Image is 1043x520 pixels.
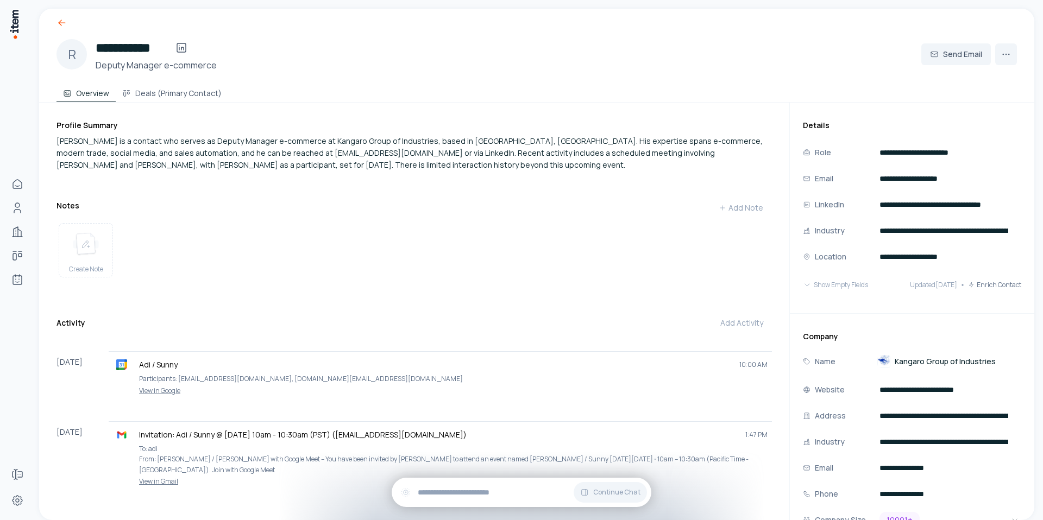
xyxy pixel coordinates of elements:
[815,384,845,396] p: Website
[116,429,127,440] img: gmail logo
[56,200,79,211] h3: Notes
[7,464,28,485] a: Forms
[7,197,28,219] a: Contacts
[943,49,982,60] span: Send Email
[815,356,835,367] p: Name
[815,462,833,474] p: Email
[910,281,957,289] span: Updated [DATE]
[815,488,838,500] p: Phone
[710,197,772,219] button: Add Note
[815,436,845,448] p: Industry
[815,410,846,422] p: Address
[815,199,844,211] p: LinkedIn
[712,312,772,334] button: Add Activity
[815,225,845,237] p: Industry
[739,360,768,369] span: 10:00 AM
[593,488,640,497] span: Continue Chat
[995,43,1017,65] button: More actions
[56,39,87,69] div: R
[56,351,109,399] div: [DATE]
[815,251,846,263] p: Location
[139,359,731,370] p: Adi / Sunny
[7,490,28,511] a: Settings
[921,43,991,65] button: Send Email
[96,59,217,72] h3: Deputy Manager e-commerce
[7,173,28,195] a: Home
[7,221,28,243] a: Companies
[9,9,20,40] img: Item Brain Logo
[877,355,890,368] img: Kangaro Group of Industries
[113,386,768,395] a: View in Google
[815,173,833,185] p: Email
[139,373,768,384] p: Participants: [EMAIL_ADDRESS][DOMAIN_NAME], [DOMAIN_NAME][EMAIL_ADDRESS][DOMAIN_NAME]
[574,482,647,503] button: Continue Chat
[803,274,868,296] button: Show Empty Fields
[815,147,831,158] p: Role
[116,359,127,370] img: gcal logo
[895,356,996,367] span: Kangaro Group of Industries
[56,421,109,491] div: [DATE]
[56,80,116,102] button: Overview
[59,223,113,277] button: create noteCreate Note
[968,274,1021,296] button: Enrich Contact
[56,318,85,328] h3: Activity
[7,245,28,267] a: deals
[7,269,28,290] a: Agents
[69,265,103,274] span: Create Note
[139,443,768,475] p: To: adi From: [PERSON_NAME] / [PERSON_NAME] with Google Meet – You have been invited by [PERSON_N...
[719,202,763,213] div: Add Note
[56,120,772,131] h3: Profile Summary
[73,232,99,256] img: create note
[116,80,228,102] button: Deals (Primary Contact)
[803,120,1021,131] h3: Details
[113,477,768,486] a: View in Gmail
[877,355,996,368] a: Kangaro Group of Industries
[803,331,1021,342] h3: Company
[392,478,651,507] div: Continue Chat
[56,135,772,171] div: [PERSON_NAME] is a contact who serves as Deputy Manager e-commerce at Kangaro Group of Industries...
[139,429,737,440] p: Invitation: Adi / Sunny @ [DATE] 10am - 10:30am (PST) ([EMAIL_ADDRESS][DOMAIN_NAME])
[745,430,768,439] span: 1:47 PM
